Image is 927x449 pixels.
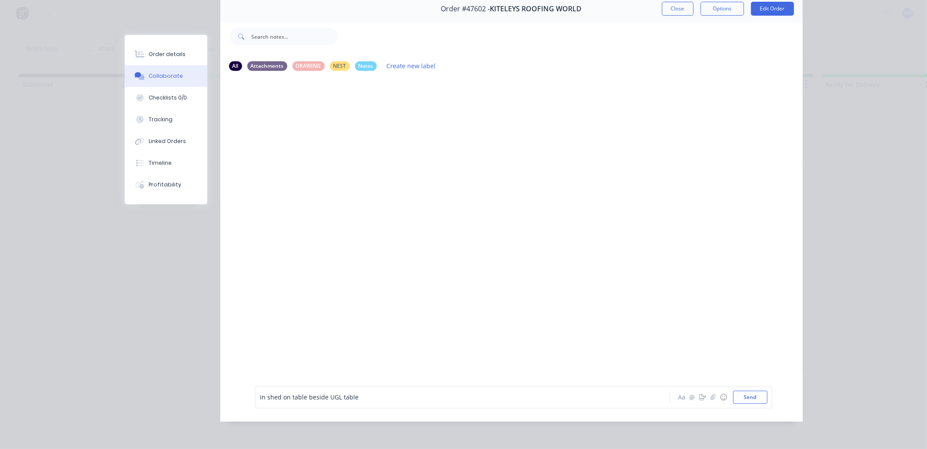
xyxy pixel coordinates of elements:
[382,60,440,72] button: Create new label
[149,137,186,145] div: Linked Orders
[229,61,242,71] div: All
[677,392,687,402] button: Aa
[125,152,207,174] button: Timeline
[149,116,173,123] div: Tracking
[125,130,207,152] button: Linked Orders
[125,43,207,65] button: Order details
[149,181,181,189] div: Profitability
[252,28,338,45] input: Search notes...
[687,392,698,402] button: @
[701,2,744,16] button: Options
[125,87,207,109] button: Checklists 0/0
[149,159,172,167] div: Timeline
[733,391,768,404] button: Send
[149,94,187,102] div: Checklists 0/0
[355,61,377,71] div: Notes
[149,50,186,58] div: Order details
[751,2,794,16] button: Edit Order
[125,65,207,87] button: Collaborate
[125,174,207,196] button: Profitability
[662,2,694,16] button: Close
[247,61,287,71] div: Attachments
[441,5,490,13] span: Order #47602 -
[718,392,729,402] button: ☺
[292,61,325,71] div: DRAWING
[125,109,207,130] button: Tracking
[330,61,350,71] div: NEST
[490,5,582,13] span: KITELEYS ROOFING WORLD
[260,393,359,401] span: in shed on table beside UGL table
[149,72,183,80] div: Collaborate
